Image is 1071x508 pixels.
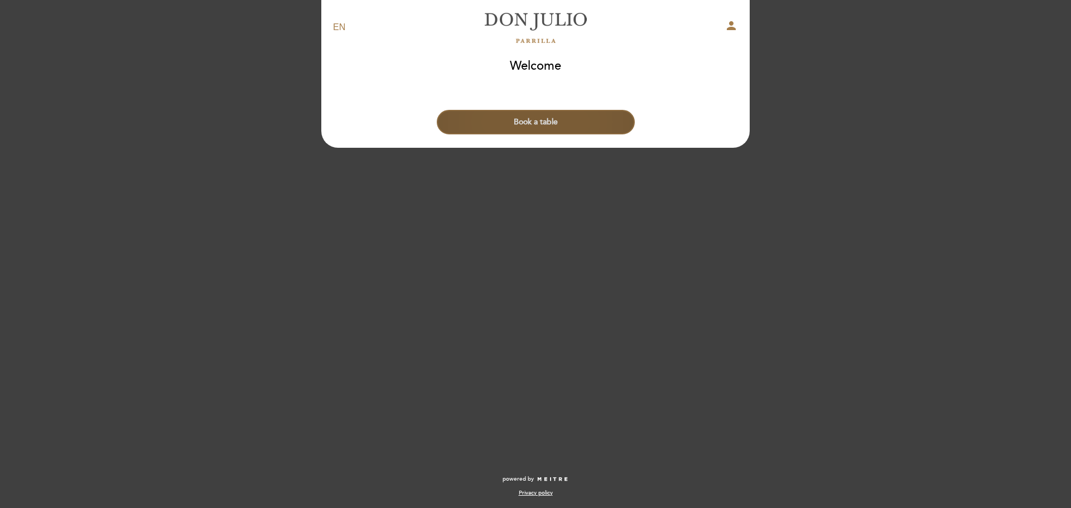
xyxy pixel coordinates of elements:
img: MEITRE [537,477,568,482]
a: [PERSON_NAME] [466,12,605,43]
span: powered by [503,475,534,483]
a: powered by [503,475,568,483]
button: Book a table [437,110,635,134]
i: person [725,19,738,32]
a: Privacy policy [519,489,553,497]
h1: Welcome [510,60,561,73]
button: person [725,19,738,36]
